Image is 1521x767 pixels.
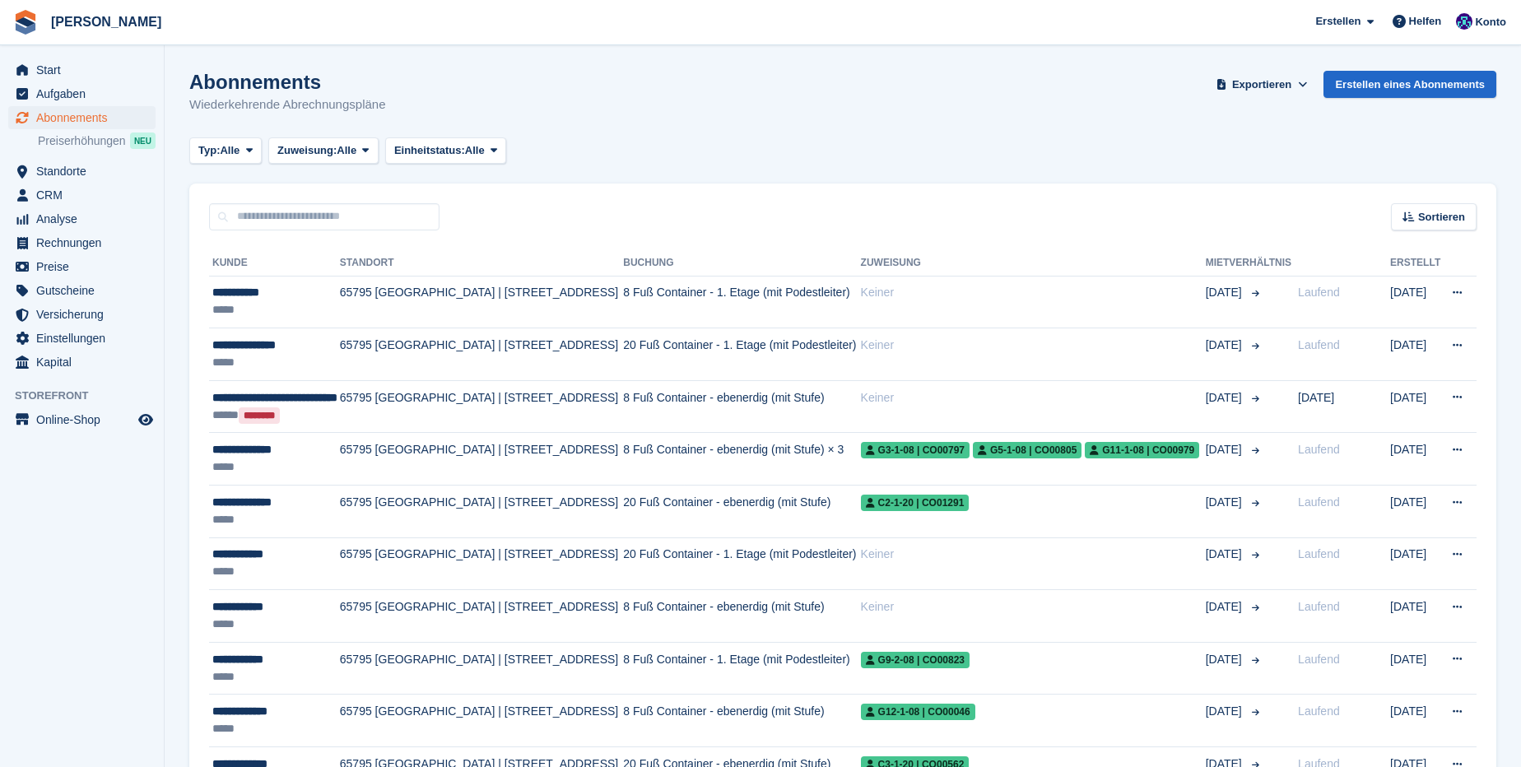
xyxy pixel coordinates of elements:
span: [DATE] [1206,546,1245,563]
span: G5-1-08 | co00805 [973,442,1081,458]
span: [DATE] [1206,651,1245,668]
td: 8 Fuß Container - 1. Etage (mit Podestleiter) [623,276,860,328]
td: 65795 [GEOGRAPHIC_DATA] | [STREET_ADDRESS] [340,537,624,590]
th: Erstellt [1390,250,1441,277]
a: menu [8,207,156,230]
td: 8 Fuß Container - ebenerdig (mit Stufe) [623,380,860,433]
span: [DATE] [1206,494,1245,511]
span: Exportieren [1232,77,1291,93]
td: 8 Fuß Container - ebenerdig (mit Stufe) × 3 [623,433,860,486]
span: Alle [220,142,240,159]
button: Einheitstatus: Alle [385,137,507,165]
td: 65795 [GEOGRAPHIC_DATA] | [STREET_ADDRESS] [340,695,624,747]
span: Laufend [1298,495,1340,509]
span: Typ: [198,142,220,159]
span: G9-2-08 | co00823 [861,652,970,668]
td: 20 Fuß Container - 1. Etage (mit Podestleiter) [623,328,860,381]
a: menu [8,279,156,302]
div: NEU [130,132,156,149]
a: Speisekarte [8,408,156,431]
span: C2-1-20 | co01291 [861,495,970,511]
span: Laufend [1298,286,1340,299]
span: [DATE] [1206,598,1245,616]
span: CRM [36,184,135,207]
a: menu [8,106,156,129]
td: [DATE] [1390,695,1441,747]
td: [DATE] [1390,642,1441,695]
span: Preiserhöhungen [38,133,126,149]
a: menu [8,303,156,326]
button: Typ: Alle [189,137,262,165]
span: [DATE] [1206,284,1245,301]
div: Keiner [861,546,1206,563]
a: [PERSON_NAME] [44,8,168,35]
span: Laufend [1298,653,1340,666]
span: Alle [465,142,485,159]
th: Kunde [209,250,340,277]
button: Zuweisung: Alle [268,137,379,165]
span: Laufend [1298,704,1340,718]
a: menu [8,231,156,254]
span: Preise [36,255,135,278]
span: Standorte [36,160,135,183]
a: menu [8,184,156,207]
span: Einheitstatus: [394,142,465,159]
span: Analyse [36,207,135,230]
th: Buchung [623,250,860,277]
span: Online-Shop [36,408,135,431]
span: G11-1-08 | co00979 [1085,442,1199,458]
span: [DATE] [1298,391,1334,404]
a: menu [8,327,156,350]
a: Erstellen eines Abonnements [1323,71,1496,98]
th: Zuweisung [861,250,1206,277]
td: [DATE] [1390,433,1441,486]
td: 65795 [GEOGRAPHIC_DATA] | [STREET_ADDRESS] [340,328,624,381]
img: stora-icon-8386f47178a22dfd0bd8f6a31ec36ba5ce8667c1dd55bd0f319d3a0aa187defe.svg [13,10,38,35]
th: Standort [340,250,624,277]
span: Abonnements [36,106,135,129]
td: [DATE] [1390,276,1441,328]
a: Vorschau-Shop [136,410,156,430]
span: Gutscheine [36,279,135,302]
th: Mietverhältnis [1206,250,1291,277]
span: G12-1-08 | co00046 [861,704,975,720]
span: Laufend [1298,443,1340,456]
span: Aufgaben [36,82,135,105]
td: 8 Fuß Container - 1. Etage (mit Podestleiter) [623,642,860,695]
td: 65795 [GEOGRAPHIC_DATA] | [STREET_ADDRESS] [340,276,624,328]
a: Preiserhöhungen NEU [38,132,156,150]
td: 65795 [GEOGRAPHIC_DATA] | [STREET_ADDRESS] [340,590,624,643]
span: [DATE] [1206,389,1245,407]
td: 65795 [GEOGRAPHIC_DATA] | [STREET_ADDRESS] [340,433,624,486]
a: menu [8,82,156,105]
td: [DATE] [1390,537,1441,590]
button: Exportieren [1213,71,1311,98]
span: Laufend [1298,338,1340,351]
td: [DATE] [1390,486,1441,538]
span: Rechnungen [36,231,135,254]
a: menu [8,351,156,374]
span: Versicherung [36,303,135,326]
span: [DATE] [1206,703,1245,720]
td: [DATE] [1390,380,1441,433]
span: Kapital [36,351,135,374]
td: 20 Fuß Container - 1. Etage (mit Podestleiter) [623,537,860,590]
div: Keiner [861,389,1206,407]
td: 8 Fuß Container - ebenerdig (mit Stufe) [623,695,860,747]
div: Keiner [861,284,1206,301]
span: Helfen [1409,13,1442,30]
span: Zuweisung: [277,142,337,159]
h1: Abonnements [189,71,386,93]
td: 65795 [GEOGRAPHIC_DATA] | [STREET_ADDRESS] [340,486,624,538]
span: Sortieren [1418,209,1465,225]
a: menu [8,58,156,81]
img: Thomas Lerch [1456,13,1472,30]
p: Wiederkehrende Abrechnungspläne [189,95,386,114]
span: Alle [337,142,356,159]
td: 8 Fuß Container - ebenerdig (mit Stufe) [623,590,860,643]
span: Storefront [15,388,164,404]
td: 20 Fuß Container - ebenerdig (mit Stufe) [623,486,860,538]
span: Laufend [1298,600,1340,613]
a: menu [8,160,156,183]
a: menu [8,255,156,278]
